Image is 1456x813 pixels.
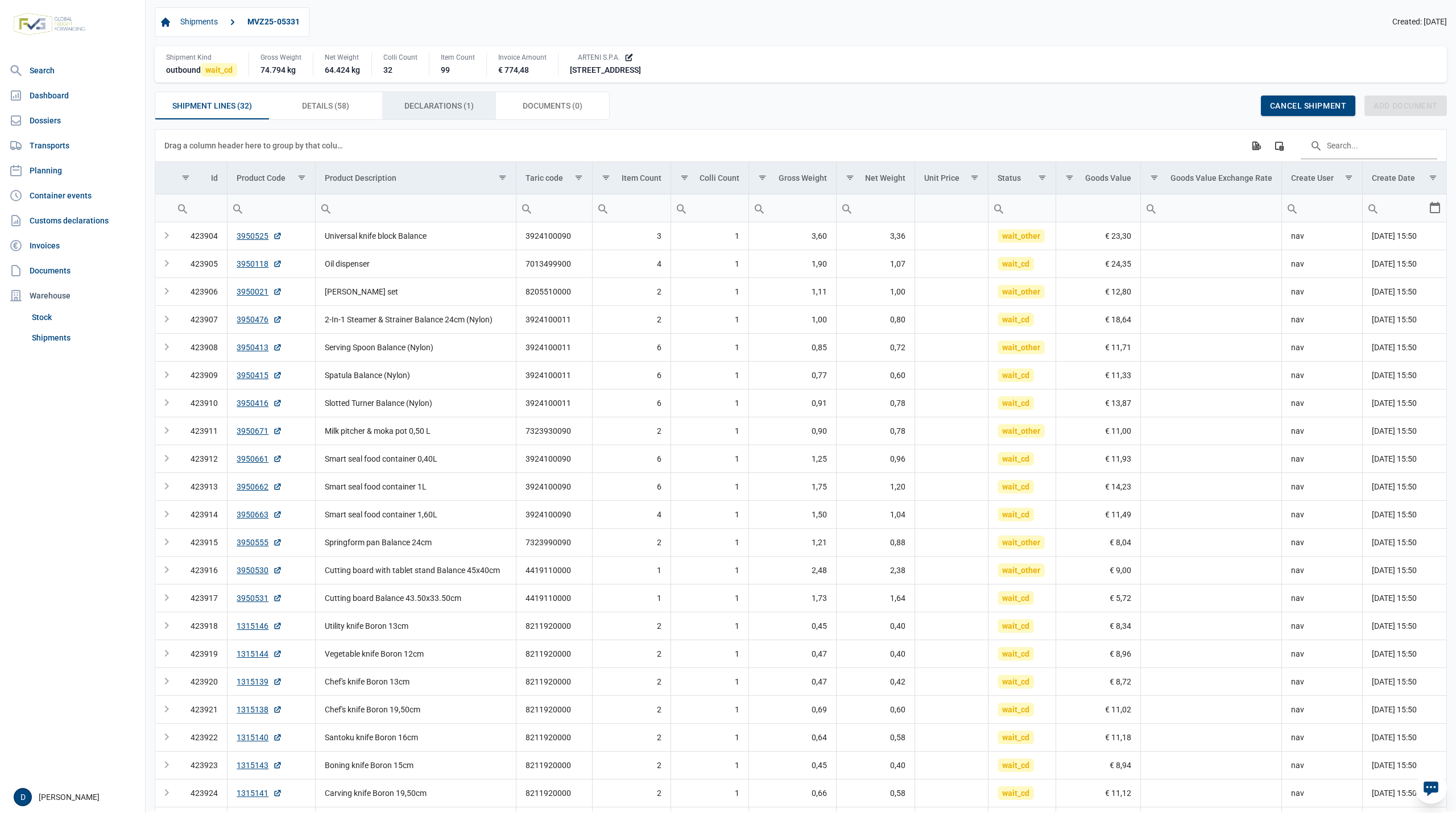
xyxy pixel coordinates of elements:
td: 1 [671,528,749,556]
td: Oil dispenser [316,250,516,277]
input: Filter cell [227,194,315,222]
a: Customs declarations [5,209,140,232]
td: 1,20 [836,472,915,500]
td: 2 [593,305,671,333]
td: 1 [671,277,749,305]
td: nav [1281,361,1362,389]
td: 0,40 [836,751,915,779]
td: 7013499900 [516,250,592,277]
a: Stock [27,307,140,327]
input: Filter cell [671,194,748,222]
td: nav [1281,500,1362,528]
td: 0,69 [749,695,836,723]
td: 0,42 [836,667,915,695]
td: Filter cell [1056,194,1141,222]
td: 8211920000 [516,667,592,695]
td: Column Taric code [516,162,592,194]
td: Filter cell [516,194,592,222]
td: nav [1281,417,1362,445]
td: 423916 [172,556,227,584]
td: Filter cell [671,194,749,222]
span: Declarations (1) [404,99,474,113]
td: 1,11 [749,277,836,305]
a: 1315146 [237,620,282,632]
td: 423910 [172,389,227,417]
td: 2 [593,723,671,751]
td: 4 [593,250,671,277]
td: 1,73 [749,584,836,612]
td: 6 [593,445,671,472]
td: Universal knife block Balance [316,222,516,250]
td: nav [1281,472,1362,500]
td: 0,45 [749,612,836,640]
a: 3950525 [237,230,282,242]
td: Carving knife Boron 19,50cm [316,779,516,807]
div: Search box [671,194,692,222]
td: nav [1281,250,1362,277]
input: Filter cell [837,194,915,222]
input: Filter cell [749,194,835,222]
td: nav [1281,277,1362,305]
td: Column Product Code [227,162,316,194]
input: Filter cell [1282,194,1362,222]
td: 0,78 [836,417,915,445]
td: 1,21 [749,528,836,556]
td: 423905 [172,250,227,277]
td: Boning knife Boron 15cm [316,751,516,779]
td: 1,50 [749,500,836,528]
td: [PERSON_NAME] set [316,277,516,305]
span: Show filter options for column 'Id' [181,173,190,182]
td: 0,91 [749,389,836,417]
a: Invoices [5,234,140,257]
a: 3950661 [237,453,282,464]
td: 423906 [172,277,227,305]
td: Expand [155,584,172,612]
td: 3924100090 [516,472,592,500]
span: Show filter options for column 'Item Count' [602,173,610,182]
td: Column Status [988,162,1056,194]
td: nav [1281,305,1362,333]
td: 1 [671,640,749,667]
span: Cancel shipment [1270,101,1346,110]
td: 1 [671,417,749,445]
td: 423924 [172,779,227,807]
a: 3950413 [237,342,282,353]
td: Slotted Turner Balance (Nylon) [316,389,516,417]
td: 423915 [172,528,227,556]
td: 2,48 [749,556,836,584]
td: Column Goods Value Exchange Rate [1140,162,1281,194]
a: 3950662 [237,481,282,492]
td: 1 [671,612,749,640]
td: 1 [671,751,749,779]
td: 8211920000 [516,751,592,779]
div: Column Chooser [1269,135,1289,156]
div: Select [1428,194,1442,222]
input: Search in the data grid [1301,132,1437,159]
span: Show filter options for column 'Colli Count' [680,173,689,182]
td: Column Net Weight [836,162,915,194]
td: Column Item Count [593,162,671,194]
td: 6 [593,472,671,500]
td: 423913 [172,472,227,500]
td: 2 [593,277,671,305]
td: 8211920000 [516,612,592,640]
td: 3924100011 [516,361,592,389]
td: 1 [671,556,749,584]
span: Show filter options for column 'Gross Weight' [758,173,767,182]
td: Expand [155,445,172,472]
td: 3,60 [749,222,836,250]
td: 1,75 [749,472,836,500]
td: Expand [155,500,172,528]
td: Column Id [172,162,227,194]
td: Smart seal food container 1L [316,472,516,500]
td: 8211920000 [516,723,592,751]
td: 8205510000 [516,277,592,305]
td: Filter cell [1140,194,1281,222]
span: Details (58) [302,99,349,113]
span: Show filter options for column 'Unit Price' [970,173,979,182]
td: 4419110000 [516,584,592,612]
td: 423914 [172,500,227,528]
td: 3924100011 [516,389,592,417]
td: Expand [155,612,172,640]
td: Column Unit Price [915,162,988,194]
